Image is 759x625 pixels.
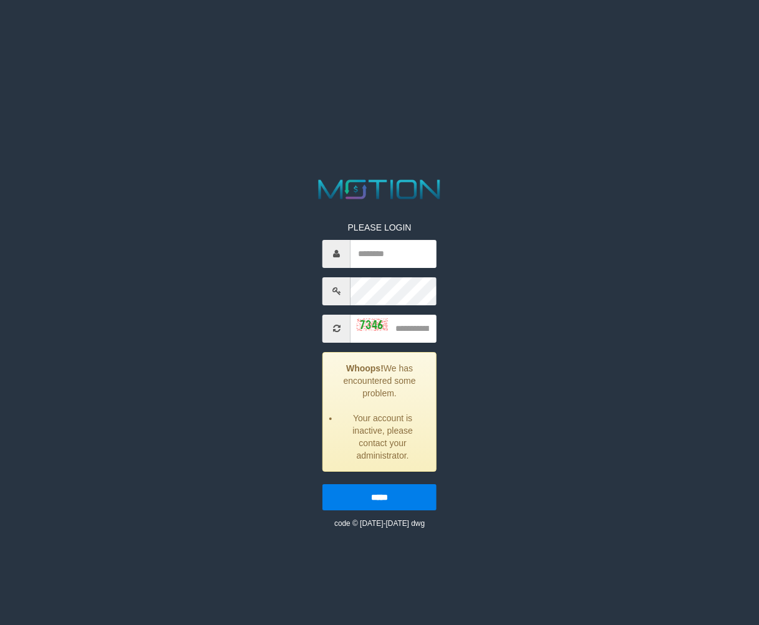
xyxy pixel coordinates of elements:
[346,363,384,373] strong: Whoops!
[322,221,437,234] p: PLEASE LOGIN
[334,519,425,528] small: code © [DATE]-[DATE] dwg
[313,176,446,203] img: MOTION_logo.png
[322,352,437,472] div: We has encountered some problem.
[357,318,388,331] img: captcha
[339,412,427,462] li: Your account is inactive, please contact your administrator.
